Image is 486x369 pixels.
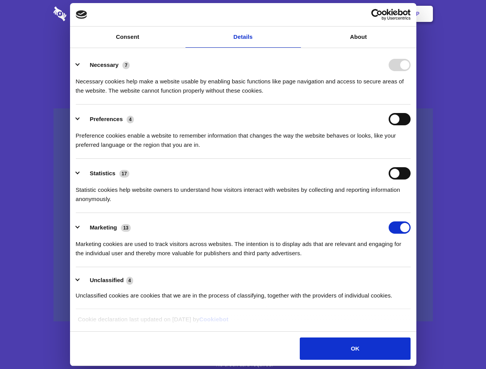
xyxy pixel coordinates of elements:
button: Marketing (13) [76,221,136,234]
img: logo [76,10,87,19]
button: Preferences (4) [76,113,139,125]
a: Wistia video thumbnail [53,108,433,322]
a: Details [185,27,301,48]
label: Necessary [90,61,119,68]
a: Usercentrics Cookiebot - opens in a new window [343,9,411,20]
div: Preference cookies enable a website to remember information that changes the way the website beha... [76,125,411,150]
h1: Eliminate Slack Data Loss. [53,35,433,62]
div: Statistic cookies help website owners to understand how visitors interact with websites by collec... [76,180,411,204]
a: Pricing [226,2,259,26]
h4: Auto-redaction of sensitive data, encrypted data sharing and self-destructing private chats. Shar... [53,70,433,95]
div: Cookie declaration last updated on [DATE] by [72,315,414,330]
a: About [301,27,416,48]
div: Unclassified cookies are cookies that we are in the process of classifying, together with the pro... [76,285,411,300]
a: Login [349,2,382,26]
span: 4 [126,277,134,284]
span: 17 [119,170,129,178]
label: Marketing [90,224,117,231]
label: Preferences [90,116,123,122]
a: Cookiebot [199,316,229,322]
button: Unclassified (4) [76,276,138,285]
iframe: Drift Widget Chat Controller [448,331,477,360]
div: Marketing cookies are used to track visitors across websites. The intention is to display ads tha... [76,234,411,258]
a: Contact [312,2,347,26]
span: 4 [127,116,134,123]
div: Necessary cookies help make a website usable by enabling basic functions like page navigation and... [76,71,411,95]
span: 13 [121,224,131,232]
button: Statistics (17) [76,167,134,180]
span: 7 [122,61,130,69]
button: OK [300,337,410,360]
a: Consent [70,27,185,48]
label: Statistics [90,170,115,176]
button: Necessary (7) [76,59,135,71]
img: logo-wordmark-white-trans-d4663122ce5f474addd5e946df7df03e33cb6a1c49d2221995e7729f52c070b2.svg [53,7,119,21]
